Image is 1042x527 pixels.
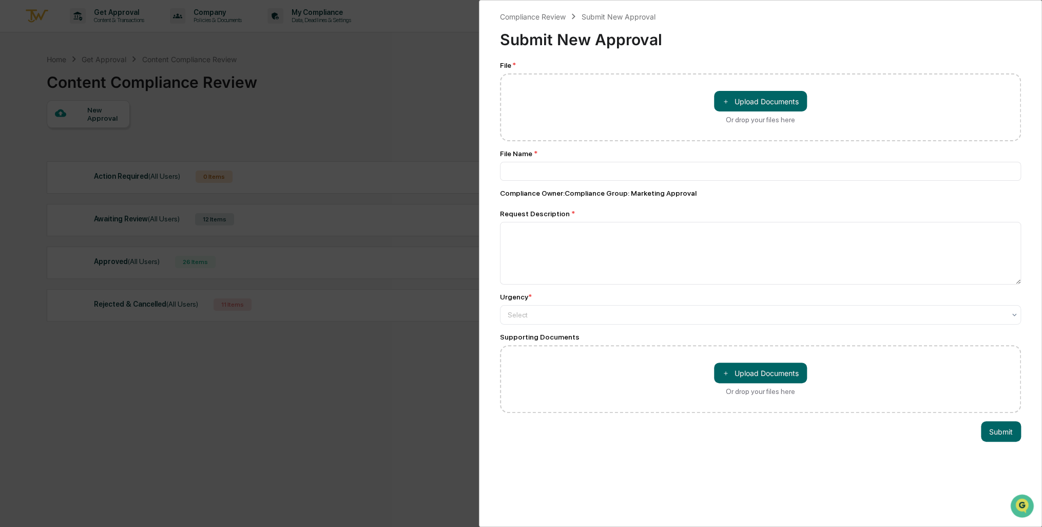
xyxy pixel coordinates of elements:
div: File [500,61,1021,69]
button: Start new chat [175,82,187,94]
div: Or drop your files here [726,116,795,124]
span: Preclearance [21,129,66,140]
div: Start new chat [35,79,168,89]
p: How can we help? [10,22,187,38]
div: 🖐️ [10,130,18,139]
span: Attestations [85,129,127,140]
div: 🔎 [10,150,18,158]
div: Submit New Approval [581,12,655,21]
div: File Name [500,149,1021,158]
input: Clear [27,47,169,58]
span: ＋ [722,97,729,106]
div: Urgency [500,293,532,301]
a: Powered byPylon [72,174,124,182]
button: Submit [981,421,1021,442]
div: Or drop your files here [726,387,795,396]
span: ＋ [722,368,729,378]
div: Request Description [500,210,1021,218]
div: 🗄️ [74,130,83,139]
a: 🖐️Preclearance [6,125,70,144]
a: 🔎Data Lookup [6,145,69,163]
button: Or drop your files here [714,363,807,383]
a: 🗄️Attestations [70,125,131,144]
div: Submit New Approval [500,22,1021,49]
iframe: Open customer support [1009,493,1037,521]
span: Data Lookup [21,149,65,159]
div: Supporting Documents [500,333,1021,341]
div: Compliance Review [500,12,566,21]
span: Pylon [102,174,124,182]
button: Or drop your files here [714,91,807,111]
div: We're available if you need us! [35,89,130,97]
div: Compliance Owner : Compliance Group: Marketing Approval [500,189,1021,197]
img: 1746055101610-c473b297-6a78-478c-a979-82029cc54cd1 [10,79,29,97]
